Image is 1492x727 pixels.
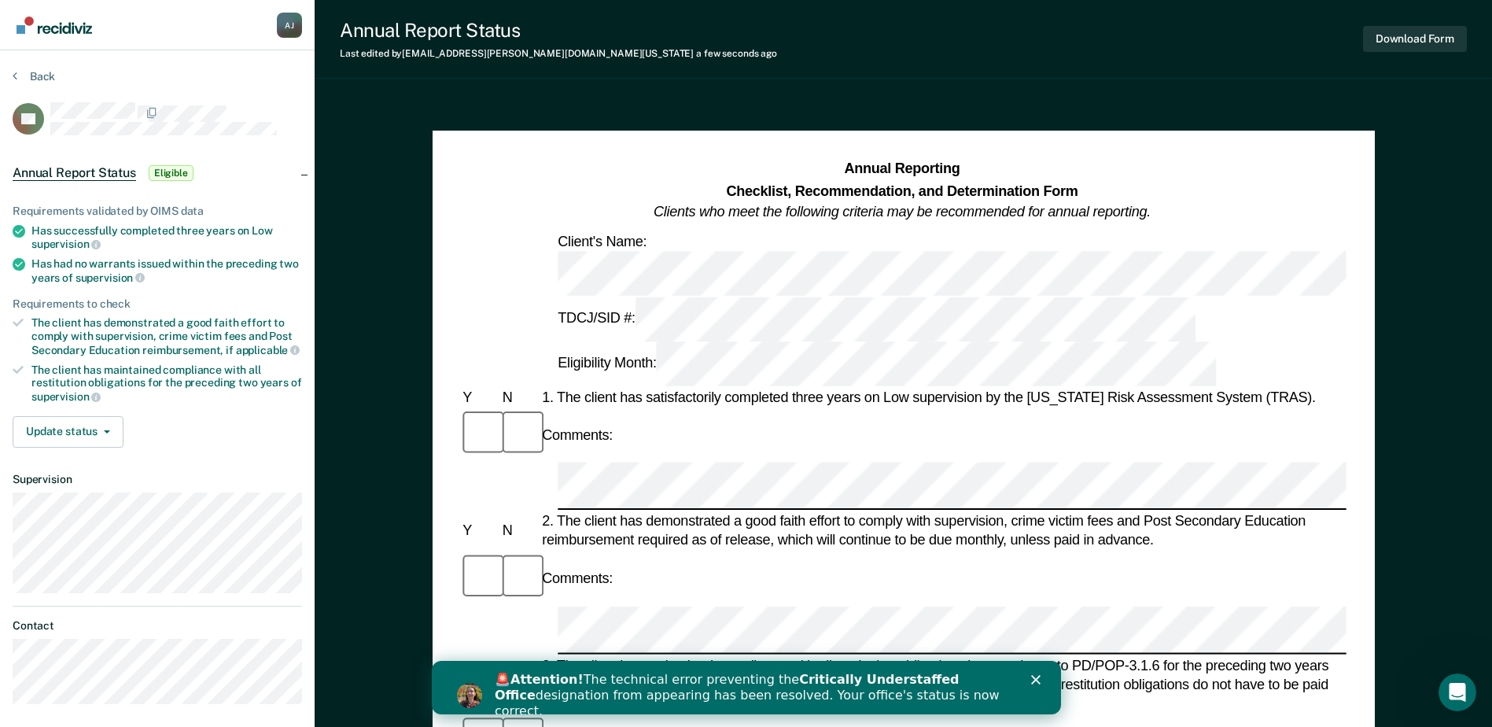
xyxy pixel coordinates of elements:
[277,13,302,38] div: A J
[539,569,616,588] div: Comments:
[236,344,300,356] span: applicable
[1439,673,1476,711] iframe: Intercom live chat
[539,512,1345,550] div: 2. The client has demonstrated a good faith effort to comply with supervision, crime victim fees ...
[539,388,1345,407] div: 1. The client has satisfactorily completed three years on Low supervision by the [US_STATE] Risk ...
[459,522,499,541] div: Y
[277,13,302,38] button: Profile dropdown button
[79,11,152,26] b: Attention!
[1363,26,1467,52] button: Download Form
[340,48,777,59] div: Last edited by [EMAIL_ADDRESS][PERSON_NAME][DOMAIN_NAME][US_STATE]
[340,19,777,42] div: Annual Report Status
[13,205,302,218] div: Requirements validated by OIMS data
[654,204,1151,220] em: Clients who meet the following criteria may be recommended for annual reporting.
[599,14,615,24] div: Close
[554,297,1198,341] div: TDCJ/SID #:
[459,388,499,407] div: Y
[17,17,92,34] img: Recidiviz
[31,257,302,284] div: Has had no warrants issued within the preceding two years of
[63,11,528,42] b: Critically Understaffed Office
[539,655,1345,713] div: 3. The client has maintained compliance with all restitution obligations in accordance to PD/POP-...
[499,388,538,407] div: N
[31,390,101,403] span: supervision
[31,363,302,404] div: The client has maintained compliance with all restitution obligations for the preceding two years of
[554,341,1219,386] div: Eligibility Month:
[499,522,538,541] div: N
[726,183,1078,198] strong: Checklist, Recommendation, and Determination Form
[432,661,1061,714] iframe: Intercom live chat banner
[149,165,193,181] span: Eligible
[13,473,302,486] dt: Supervision
[31,224,302,251] div: Has successfully completed three years on Low
[76,271,145,284] span: supervision
[539,426,616,445] div: Comments:
[13,69,55,83] button: Back
[696,48,777,59] span: a few seconds ago
[13,416,123,448] button: Update status
[31,238,101,250] span: supervision
[63,11,579,58] div: 🚨 The technical error preventing the designation from appearing has been resolved. Your office's ...
[844,161,960,177] strong: Annual Reporting
[13,619,302,633] dt: Contact
[31,316,302,356] div: The client has demonstrated a good faith effort to comply with supervision, crime victim fees and...
[13,297,302,311] div: Requirements to check
[13,165,136,181] span: Annual Report Status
